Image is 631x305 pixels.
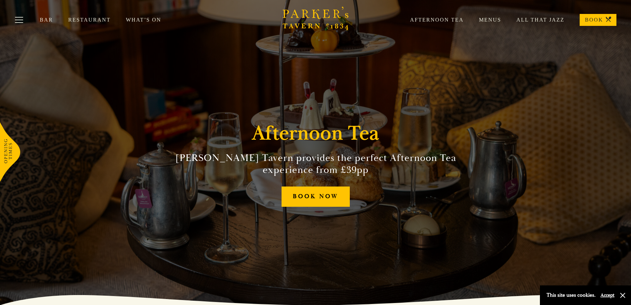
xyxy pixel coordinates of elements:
[165,152,467,176] h2: [PERSON_NAME] Tavern provides the perfect Afternoon Tea experience from £39pp
[252,121,379,145] h1: Afternoon Tea
[619,292,626,299] button: Close and accept
[282,187,350,207] a: BOOK NOW
[547,290,596,300] p: This site uses cookies.
[601,292,614,298] button: Accept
